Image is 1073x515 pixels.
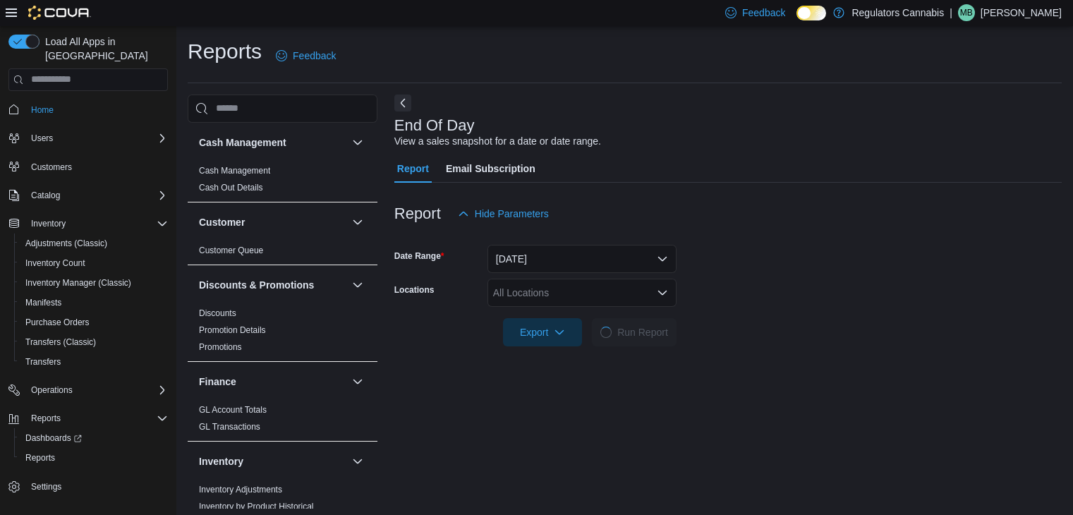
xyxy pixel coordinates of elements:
span: Manifests [25,297,61,308]
button: Inventory [3,214,174,234]
button: Inventory Manager (Classic) [14,273,174,293]
span: Hide Parameters [475,207,549,221]
button: LoadingRun Report [592,318,677,346]
input: Dark Mode [796,6,826,20]
span: Settings [31,481,61,492]
button: Adjustments (Classic) [14,234,174,253]
button: Users [25,130,59,147]
a: Dashboards [20,430,87,447]
span: Catalog [31,190,60,201]
button: Inventory [25,215,71,232]
a: Inventory Count [20,255,91,272]
span: Users [25,130,168,147]
a: Cash Out Details [199,183,263,193]
span: Inventory Manager (Classic) [25,277,131,289]
span: Inventory Count [20,255,168,272]
span: Reports [25,452,55,464]
button: Discounts & Promotions [199,278,346,292]
a: Cash Management [199,166,270,176]
span: Adjustments (Classic) [20,235,168,252]
button: [DATE] [487,245,677,273]
span: Operations [31,384,73,396]
span: Settings [25,478,168,495]
a: Dashboards [14,428,174,448]
label: Locations [394,284,435,296]
span: Export [511,318,574,346]
a: Inventory Manager (Classic) [20,274,137,291]
button: Inventory [199,454,346,468]
button: Finance [199,375,346,389]
span: Load All Apps in [GEOGRAPHIC_DATA] [40,35,168,63]
p: [PERSON_NAME] [981,4,1062,21]
span: Promotions [199,341,242,353]
h3: End Of Day [394,117,475,134]
button: Customer [349,214,366,231]
button: Transfers [14,352,174,372]
span: Inventory Adjustments [199,484,282,495]
span: Feedback [742,6,785,20]
div: Finance [188,401,377,441]
span: Operations [25,382,168,399]
button: Catalog [3,186,174,205]
a: Promotion Details [199,325,266,335]
label: Date Range [394,250,444,262]
span: Cash Management [199,165,270,176]
span: GL Transactions [199,421,260,432]
a: Feedback [270,42,341,70]
a: Reports [20,449,61,466]
p: | [950,4,952,21]
p: Regulators Cannabis [851,4,944,21]
span: Customers [31,162,72,173]
span: Customers [25,158,168,176]
span: Email Subscription [446,154,535,183]
a: Manifests [20,294,67,311]
a: Promotions [199,342,242,352]
h3: Cash Management [199,135,286,150]
span: Cash Out Details [199,182,263,193]
button: Discounts & Promotions [349,277,366,293]
button: Open list of options [657,287,668,298]
span: Run Report [617,325,668,339]
span: GL Account Totals [199,404,267,416]
button: Operations [25,382,78,399]
a: Inventory Adjustments [199,485,282,495]
div: Customer [188,242,377,265]
button: Cash Management [349,134,366,151]
span: Loading [600,327,612,338]
a: Customer Queue [199,246,263,255]
a: Home [25,102,59,119]
a: Inventory by Product Historical [199,502,314,511]
span: Inventory Manager (Classic) [20,274,168,291]
button: Catalog [25,187,66,204]
button: Inventory Count [14,253,174,273]
button: Next [394,95,411,111]
div: Cash Management [188,162,377,202]
span: Purchase Orders [20,314,168,331]
button: Hide Parameters [452,200,554,228]
img: Cova [28,6,91,20]
button: Cash Management [199,135,346,150]
span: Users [31,133,53,144]
button: Operations [3,380,174,400]
span: Customer Queue [199,245,263,256]
span: Adjustments (Classic) [25,238,107,249]
a: Settings [25,478,67,495]
span: Transfers [20,353,168,370]
span: Report [397,154,429,183]
span: Inventory Count [25,257,85,269]
span: Home [25,101,168,119]
a: Transfers (Classic) [20,334,102,351]
span: Transfers (Classic) [20,334,168,351]
a: Discounts [199,308,236,318]
button: Settings [3,476,174,497]
a: Adjustments (Classic) [20,235,113,252]
span: Discounts [199,308,236,319]
button: Reports [3,408,174,428]
span: Home [31,104,54,116]
h3: Report [394,205,441,222]
button: Reports [14,448,174,468]
button: Customers [3,157,174,177]
span: Catalog [25,187,168,204]
h3: Inventory [199,454,243,468]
